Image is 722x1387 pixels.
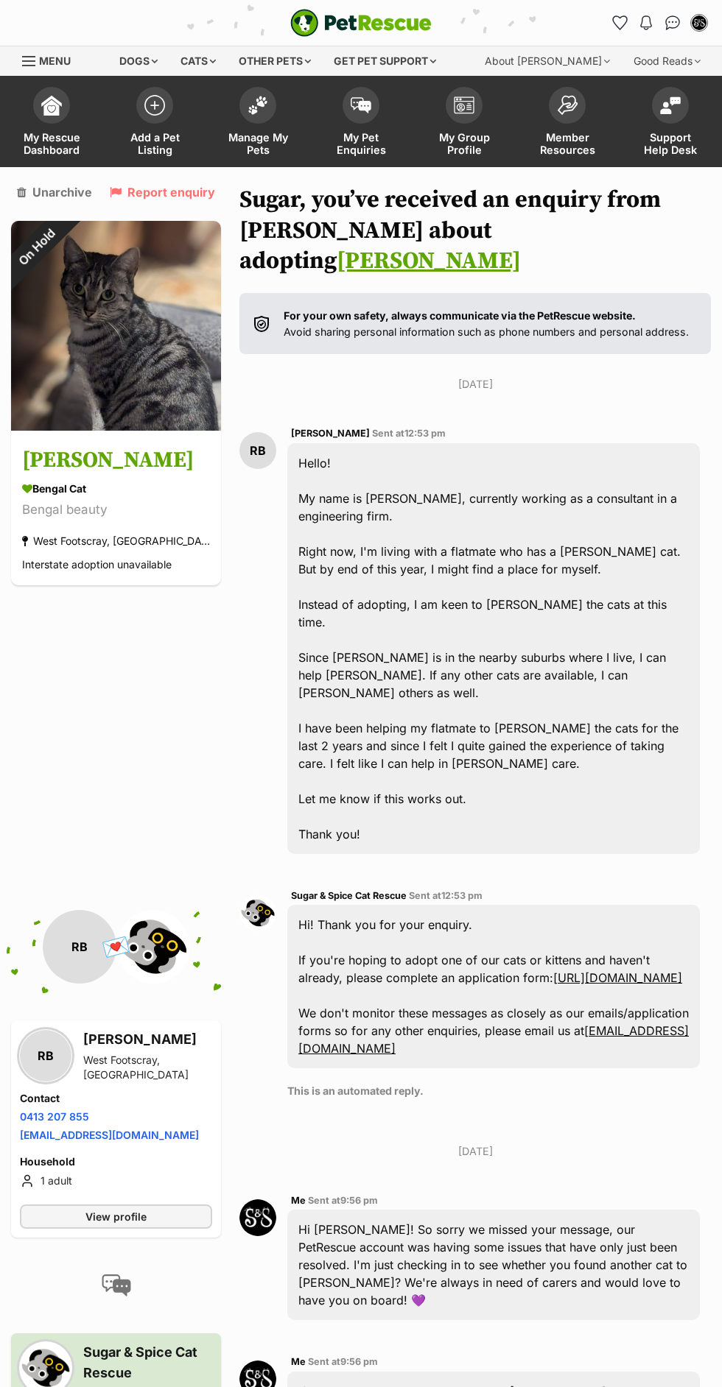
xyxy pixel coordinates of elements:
[660,96,681,114] img: help-desk-icon-fdf02630f3aa405de69fd3d07c3f3aa587a6932b1a1747fa1d2bba05be0121f9.svg
[692,15,707,30] img: Sugar and Spice Cat Rescue profile pic
[291,890,407,901] span: Sugar & Spice Cat Rescue
[102,1274,131,1296] img: conversation-icon-4a6f8262b818ee0b60e3300018af0b2d0b884aa5de6e9bcb8d3d4eeb1a70a7c4.svg
[20,1091,212,1106] h4: Contact
[99,931,133,962] span: 💌
[22,445,210,478] h3: [PERSON_NAME]
[122,131,188,156] span: Add a Pet Listing
[20,1204,212,1229] a: View profile
[619,80,722,167] a: Support Help Desk
[308,1195,378,1206] span: Sent at
[553,970,682,985] a: [URL][DOMAIN_NAME]
[351,97,371,113] img: pet-enquiries-icon-7e3ad2cf08bfb03b45e93fb7055b45f3efa6380592205ae92323e6603595dc1f.svg
[290,9,432,37] a: PetRescue
[291,1195,306,1206] span: Me
[608,11,631,35] a: Favourites
[640,15,652,30] img: notifications-46538b983faf8c2785f20acdc204bb7945ddae34d4c08c2a6579f10ce5e182be.svg
[228,46,321,76] div: Other pets
[474,46,620,76] div: About [PERSON_NAME]
[340,1195,378,1206] span: 9:56 pm
[239,1143,711,1159] p: [DATE]
[144,95,165,116] img: add-pet-listing-icon-0afa8454b4691262ce3f59096e99ab1cd57d4a30225e0717b998d2c9b9846f56.svg
[11,221,221,431] img: Avery
[39,54,71,67] span: Menu
[83,1029,212,1050] h3: [PERSON_NAME]
[116,910,190,984] img: Sugar & Spice Cat Rescue profile pic
[372,428,446,439] span: Sent at
[239,376,711,392] p: [DATE]
[661,11,684,35] a: Conversations
[83,1053,212,1082] div: West Footscray, [GEOGRAPHIC_DATA]
[287,1083,700,1098] p: This is an automated reply.
[22,532,210,551] div: West Footscray, [GEOGRAPHIC_DATA]
[608,11,711,35] ul: Account quick links
[20,1110,89,1123] a: 0413 207 855
[409,890,483,901] span: Sent at
[17,186,92,199] a: Unarchive
[287,443,700,854] div: Hello! My name is [PERSON_NAME], currently working as a consultant in a engineering firm. Right n...
[687,11,711,35] button: My account
[18,131,85,156] span: My Rescue Dashboard
[109,46,168,76] div: Dogs
[441,890,483,901] span: 12:53 pm
[239,186,711,278] h1: Sugar, you’ve received an enquiry from [PERSON_NAME] about adopting
[637,131,704,156] span: Support Help Desk
[404,428,446,439] span: 12:53 pm
[291,1356,306,1367] span: Me
[454,96,474,114] img: group-profile-icon-3fa3cf56718a62981997c0bc7e787c4b2cf8bcc04b72c1350f741eb67cf2f40e.svg
[225,131,291,156] span: Manage My Pets
[110,186,215,199] a: Report enquiry
[309,80,413,167] a: My Pet Enquiries
[11,434,221,586] a: [PERSON_NAME] Bengal Cat Bengal beauty West Footscray, [GEOGRAPHIC_DATA] Interstate adoption unav...
[284,308,689,339] p: Avoid sharing personal information such as phone numbers and personal address.
[20,1154,212,1169] h4: Household
[20,1172,212,1190] li: 1 adult
[239,432,276,469] div: RB
[287,905,700,1068] div: Hi! Thank you for your enquiry. If you're hoping to adopt one of our cats or kittens and haven't ...
[20,1129,199,1141] a: [EMAIL_ADDRESS][DOMAIN_NAME]
[239,1199,276,1236] img: Sugar and Spice Cat Rescue profile pic
[41,95,62,116] img: dashboard-icon-eb2f2d2d3e046f16d808141f083e7271f6b2e854fb5c12c21221c1fb7104beca.svg
[170,46,226,76] div: Cats
[239,894,276,931] img: Sugar & Spice Cat Rescue profile pic
[248,96,268,115] img: manage-my-pets-icon-02211641906a0b7f246fdf0571729dbe1e7629f14944591b6c1af311fb30b64b.svg
[85,1209,147,1224] span: View profile
[22,559,172,571] span: Interstate adoption unavailable
[291,428,370,439] span: [PERSON_NAME]
[534,131,600,156] span: Member Resources
[83,1342,212,1383] h3: Sugar & Spice Cat Rescue
[557,95,578,115] img: member-resources-icon-8e73f808a243e03378d46382f2149f9095a855e16c252ad45f914b54edf8863c.svg
[284,309,636,322] strong: For your own safety, always communicate via the PetRescue website.
[431,131,497,156] span: My Group Profile
[20,1030,71,1081] div: RB
[22,501,210,520] div: Bengal beauty
[340,1356,378,1367] span: 9:56 pm
[665,15,681,30] img: chat-41dd97257d64d25036548639549fe6c8038ab92f7586957e7f3b1b290dea8141.svg
[22,481,210,497] div: Bengal Cat
[22,46,81,73] a: Menu
[308,1356,378,1367] span: Sent at
[323,46,446,76] div: Get pet support
[413,80,516,167] a: My Group Profile
[43,910,116,984] div: RB
[623,46,711,76] div: Good Reads
[11,419,221,434] a: On Hold
[206,80,309,167] a: Manage My Pets
[634,11,658,35] button: Notifications
[290,9,432,37] img: logo-e224e6f780fb5917bec1dbf3a21bbac754714ae5b6737aabdf751b685950b380.svg
[103,80,206,167] a: Add a Pet Listing
[328,131,394,156] span: My Pet Enquiries
[516,80,619,167] a: Member Resources
[287,1210,700,1320] div: Hi [PERSON_NAME]! So sorry we missed your message, our PetRescue account was having some issues t...
[337,247,521,276] a: [PERSON_NAME]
